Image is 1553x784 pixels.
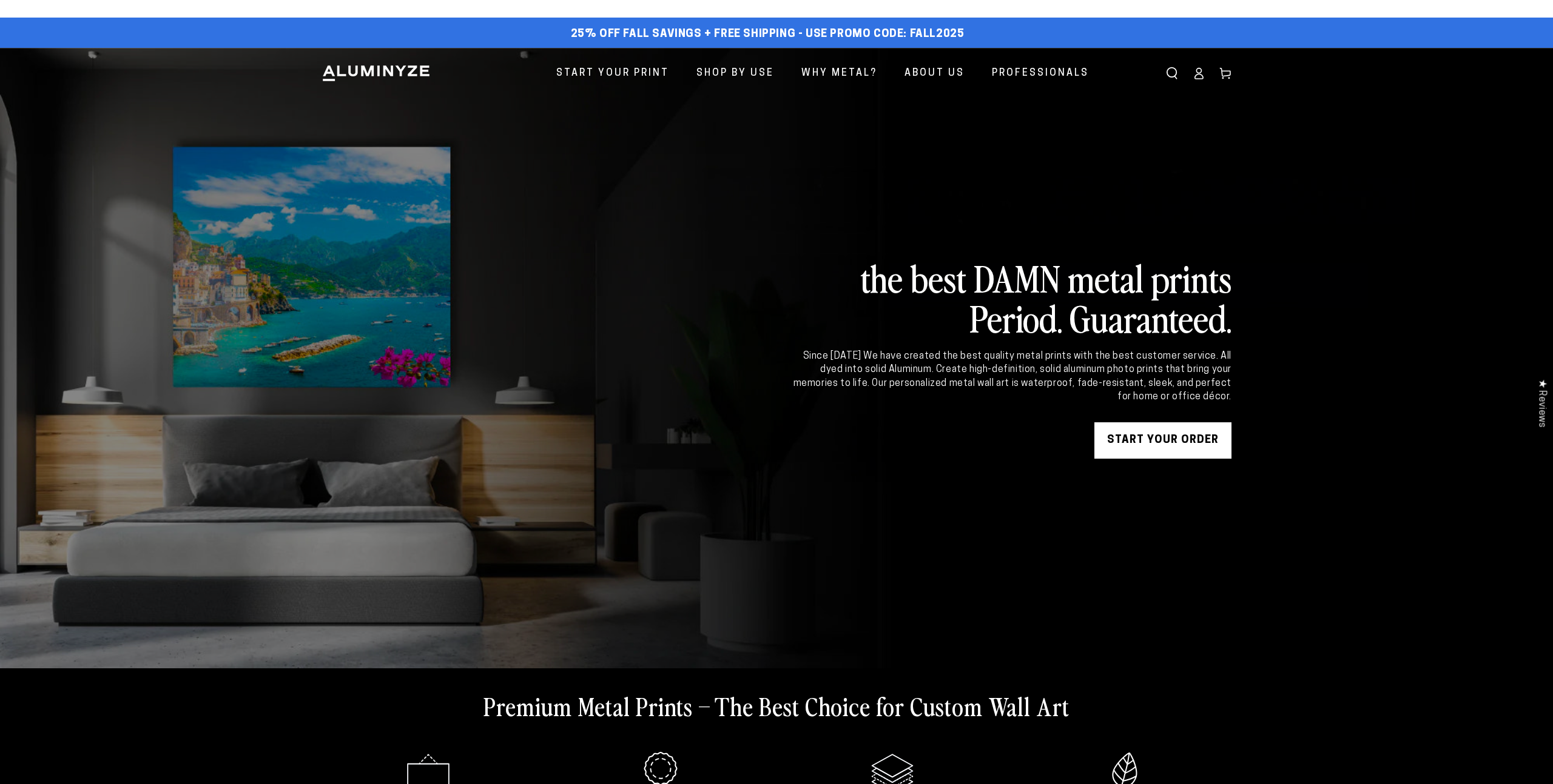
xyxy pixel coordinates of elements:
[1159,60,1185,87] summary: Search our site
[483,690,1070,722] h2: Premium Metal Prints – The Best Choice for Custom Wall Art
[895,58,974,90] a: About Us
[792,58,886,90] a: Why Metal?
[992,65,1089,82] span: Professionals
[905,65,965,82] span: About Us
[687,58,783,90] a: Shop By Use
[791,350,1231,404] div: Since [DATE] We have created the best quality metal prints with the best customer service. All dy...
[791,257,1231,337] h2: the best DAMN metal prints Period. Guaranteed.
[696,65,774,82] span: Shop By Use
[571,28,965,41] span: 25% off FALL Savings + Free Shipping - Use Promo Code: FALL2025
[556,65,669,82] span: Start Your Print
[983,58,1098,90] a: Professionals
[547,58,678,90] a: Start Your Print
[801,65,877,82] span: Why Metal?
[1094,422,1231,459] a: START YOUR Order
[1530,370,1553,437] div: Click to open Judge.me floating reviews tab
[322,64,431,82] img: Aluminyze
